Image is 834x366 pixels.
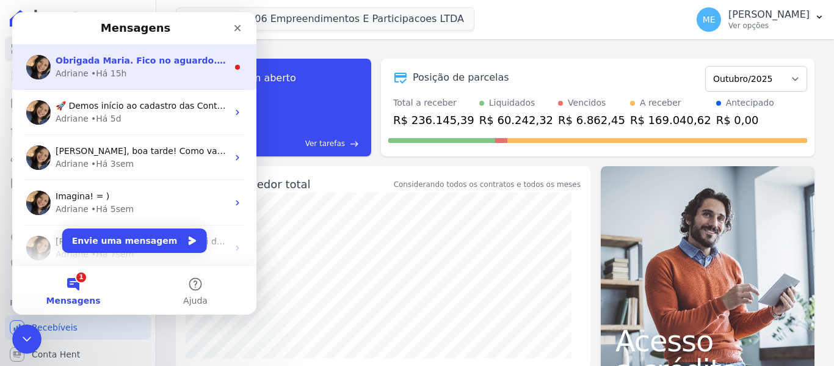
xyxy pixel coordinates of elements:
div: • Há 5sem [79,191,121,203]
span: east [350,139,359,148]
div: Total a receber [393,97,474,109]
span: Ver tarefas [305,138,345,149]
img: Profile image for Adriane [14,133,38,158]
a: Clientes [5,144,151,169]
a: Recebíveis [5,315,151,340]
a: Crédito [5,225,151,249]
div: • Há 3sem [79,145,121,158]
div: Adriane [43,100,76,113]
iframe: Intercom live chat [12,12,256,315]
img: Profile image for Adriane [14,43,38,67]
button: Ajuda [122,254,244,302]
iframe: Intercom live chat [12,324,42,354]
div: • Há 15h [79,55,115,68]
a: Parcelas [5,90,151,115]
p: [PERSON_NAME] [728,9,810,21]
span: Imagina! = ) [43,179,97,189]
div: Adriane [43,55,76,68]
div: Considerando todos os contratos e todos os meses [394,179,581,190]
span: Obrigada Maria. Fico no aguardo. ; ) [43,43,218,53]
button: Marka Spe06 Empreendimentos E Participacoes LTDA [176,7,474,31]
div: Antecipado [726,97,774,109]
div: R$ 60.242,32 [479,112,553,128]
div: Posição de parcelas [413,70,509,85]
img: Profile image for Adriane [14,88,38,112]
button: ME [PERSON_NAME] Ver opções [687,2,834,37]
img: Profile image for Adriane [14,224,38,248]
div: R$ 6.862,45 [558,112,625,128]
div: • Há 7sem [79,236,121,249]
a: Minha Carteira [5,171,151,196]
div: R$ 0,00 [716,112,774,128]
a: Ver tarefas east [249,138,359,149]
div: Adriane [43,145,76,158]
div: A receber [640,97,681,109]
div: Adriane [43,191,76,203]
div: Adriane [43,236,76,249]
div: R$ 169.040,62 [630,112,711,128]
span: Recebíveis [32,321,78,334]
span: Ajuda [171,284,195,293]
a: Negativação [5,252,151,276]
div: • Há 5d [79,100,109,113]
div: Vencidos [568,97,606,109]
span: [PERSON_NAME], boa tarde! Ajustei da [PERSON_NAME], mas do [PERSON_NAME] e [PERSON_NAME] precisei... [43,224,811,234]
a: Lotes [5,117,151,142]
div: Plataformas [10,296,146,310]
a: Contratos [5,64,151,88]
span: Acesso [615,326,800,356]
div: R$ 236.145,39 [393,112,474,128]
span: Mensagens [34,284,89,293]
button: Envie uma mensagem [50,216,195,241]
a: Transferências [5,198,151,222]
span: ME [703,15,716,24]
div: Saldo devedor total [203,176,391,192]
span: Conta Hent [32,348,80,361]
p: Ver opções [728,21,810,31]
a: Visão Geral [5,37,151,61]
img: Profile image for Adriane [14,178,38,203]
div: Liquidados [489,97,535,109]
